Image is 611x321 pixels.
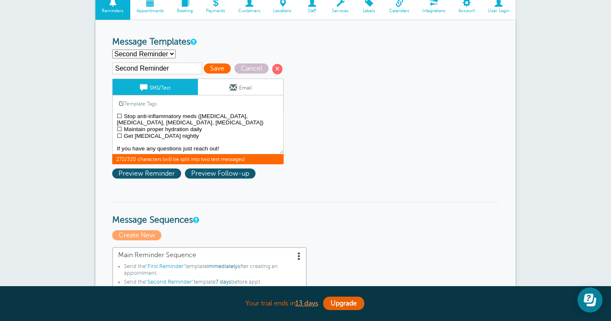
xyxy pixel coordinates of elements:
[577,287,603,313] iframe: Resource center
[295,300,318,307] a: 13 days
[485,8,511,13] span: User Login
[303,8,321,13] span: Staff
[113,95,163,112] a: Template Tags
[112,63,202,74] input: Template Name
[420,8,448,13] span: Integrations
[112,202,499,226] h3: Message Sequences
[360,8,379,13] span: Labels
[118,251,301,259] span: Main Reminder Sequence
[204,63,231,74] span: Save
[185,168,255,179] span: Preview Follow-up
[207,263,237,269] span: immediately
[146,263,185,269] span: "First Reminder"
[112,112,284,154] textarea: Hi, [{{First Name}}, your appointment with Happy Valley Regeneration has been scheduled for {{Dat...
[113,79,198,95] a: SMS/Text
[387,8,412,13] span: Calendars
[112,154,284,164] span: 272/320 characters (will be split into two text messages)
[100,8,126,13] span: Reminders
[95,295,516,313] div: Your trial ends in .
[198,79,283,95] a: Email
[112,170,185,177] a: Preview Reminder
[234,63,269,74] span: Cancel
[216,279,231,285] span: 7 days
[112,230,161,240] span: Create New
[134,8,166,13] span: Appointments
[234,65,272,72] a: Cancel
[124,263,301,279] li: Send the template after creating an appointment.
[185,170,258,177] a: Preview Follow-up
[456,8,477,13] span: Account
[203,8,227,13] span: Payments
[330,8,351,13] span: Services
[124,279,301,288] li: Send the template before appt.
[112,232,163,239] a: Create New
[323,297,364,310] a: Upgrade
[236,8,263,13] span: Customers
[193,217,198,223] a: Message Sequences allow you to setup multiple reminder schedules that can use different Message T...
[204,65,234,72] a: Save
[271,8,294,13] span: Locations
[112,247,307,302] a: Main Reminder Sequence Send the"First Reminder"templateimmediatelyafter creating an appointment.S...
[112,37,499,47] h3: Message Templates
[146,279,194,285] span: "Second Reminder"
[112,168,181,179] span: Preview Reminder
[175,8,195,13] span: Booking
